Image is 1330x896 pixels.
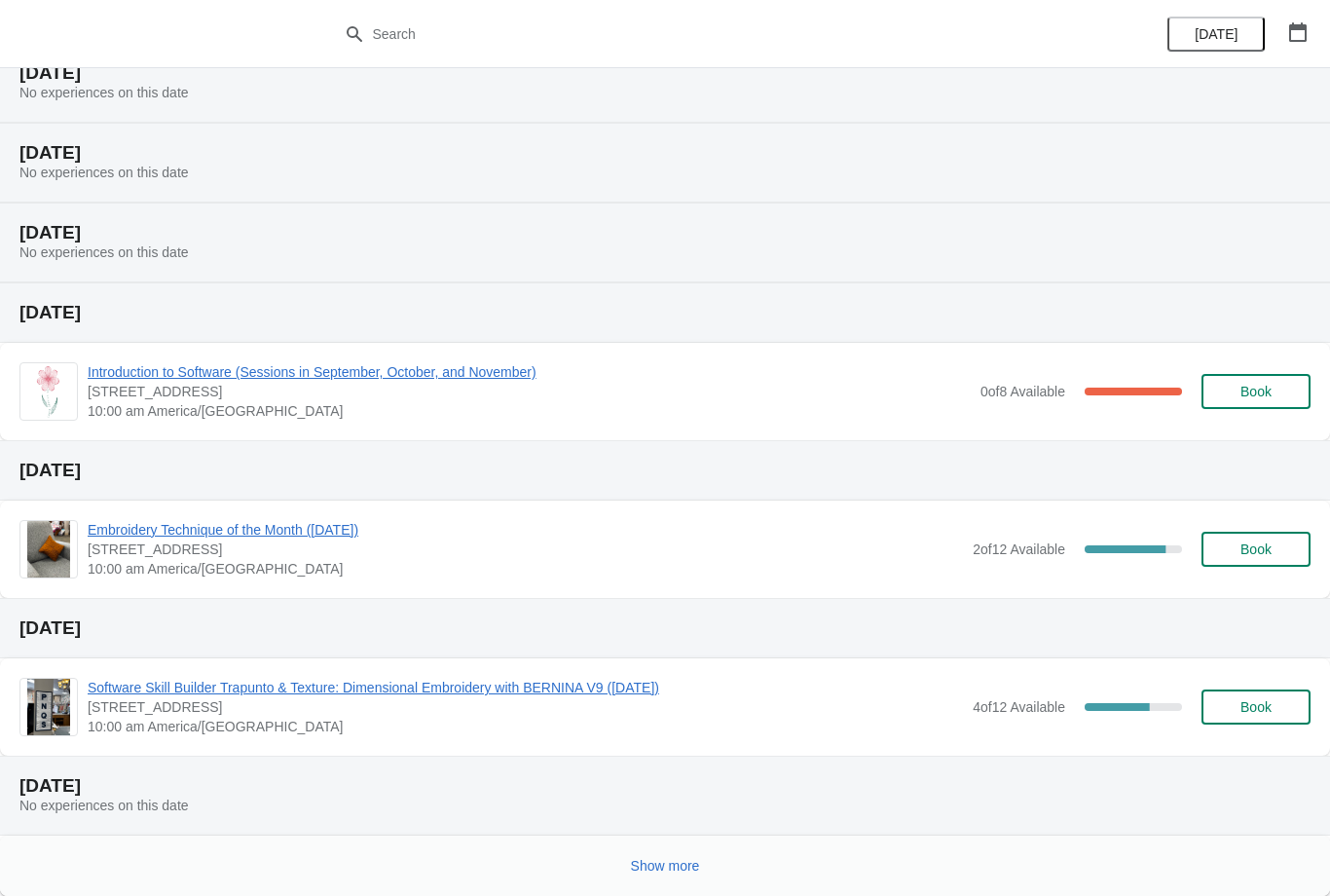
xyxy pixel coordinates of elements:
span: [STREET_ADDRESS] [88,382,971,401]
span: Book [1240,541,1272,557]
span: No experiences on this date [19,165,189,180]
span: 4 of 12 Available [973,699,1065,715]
h2: [DATE] [19,618,1311,638]
span: 0 of 8 Available [980,384,1065,399]
span: 10:00 am America/[GEOGRAPHIC_DATA] [88,401,971,421]
input: Search [372,17,998,52]
h2: [DATE] [19,223,1311,243]
img: Introduction to Software (Sessions in September, October, and November) | 1300 Salem Rd SW, Suite... [32,363,65,420]
span: [STREET_ADDRESS] [88,697,963,717]
span: 10:00 am America/[GEOGRAPHIC_DATA] [88,559,963,579]
span: No experiences on this date [19,85,189,100]
span: [STREET_ADDRESS] [88,540,963,559]
img: Embroidery Technique of the Month (October 7, 2025) | 1300 Salem Rd SW, Suite 350, Rochester, MN ... [27,521,70,578]
span: Introduction to Software (Sessions in September, October, and November) [88,362,971,382]
h2: [DATE] [19,63,1311,83]
span: Embroidery Technique of the Month ([DATE]) [88,520,963,540]
button: [DATE] [1167,17,1265,52]
span: Book [1240,384,1272,399]
span: Show more [631,858,700,874]
span: No experiences on this date [19,798,189,813]
span: 10:00 am America/[GEOGRAPHIC_DATA] [88,717,963,736]
span: Book [1240,699,1272,715]
button: Show more [623,848,708,883]
h2: [DATE] [19,143,1311,163]
span: [DATE] [1195,26,1238,42]
button: Book [1201,532,1311,567]
button: Book [1201,690,1311,725]
button: Book [1201,374,1311,409]
span: Software Skill Builder Trapunto & Texture: Dimensional Embroidery with BERNINA V9 ([DATE]) [88,678,963,697]
h2: [DATE] [19,461,1311,480]
h2: [DATE] [19,776,1311,796]
h2: [DATE] [19,303,1311,322]
span: 2 of 12 Available [973,541,1065,557]
img: Software Skill Builder Trapunto & Texture: Dimensional Embroidery with BERNINA V9 (October 8, 202... [27,679,70,735]
span: No experiences on this date [19,244,189,260]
